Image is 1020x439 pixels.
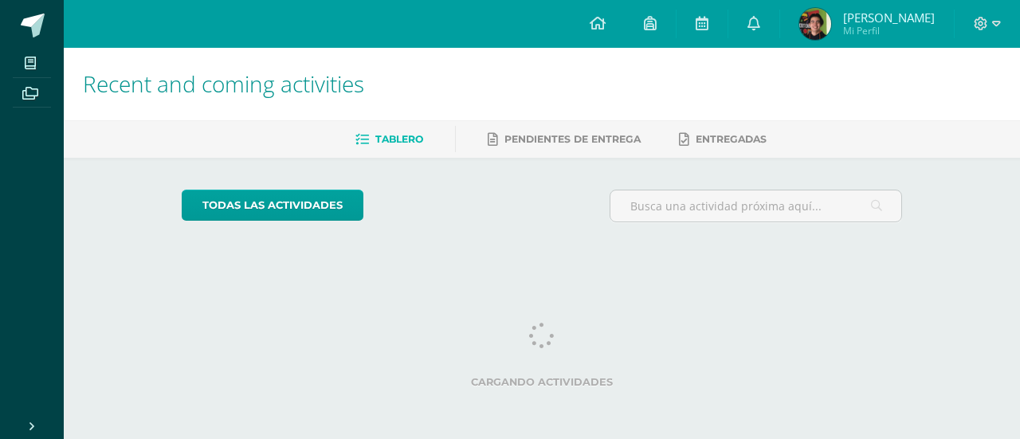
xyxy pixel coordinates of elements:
a: todas las Actividades [182,190,363,221]
span: Mi Perfil [843,24,935,37]
a: Tablero [355,127,423,152]
input: Busca una actividad próxima aquí... [610,190,902,221]
a: Entregadas [679,127,767,152]
a: Pendientes de entrega [488,127,641,152]
span: Tablero [375,133,423,145]
span: Pendientes de entrega [504,133,641,145]
img: b1b5c3d4f8297bb08657cb46f4e7b43e.png [799,8,831,40]
span: [PERSON_NAME] [843,10,935,25]
span: Recent and coming activities [83,69,364,99]
label: Cargando actividades [182,376,903,388]
span: Entregadas [696,133,767,145]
